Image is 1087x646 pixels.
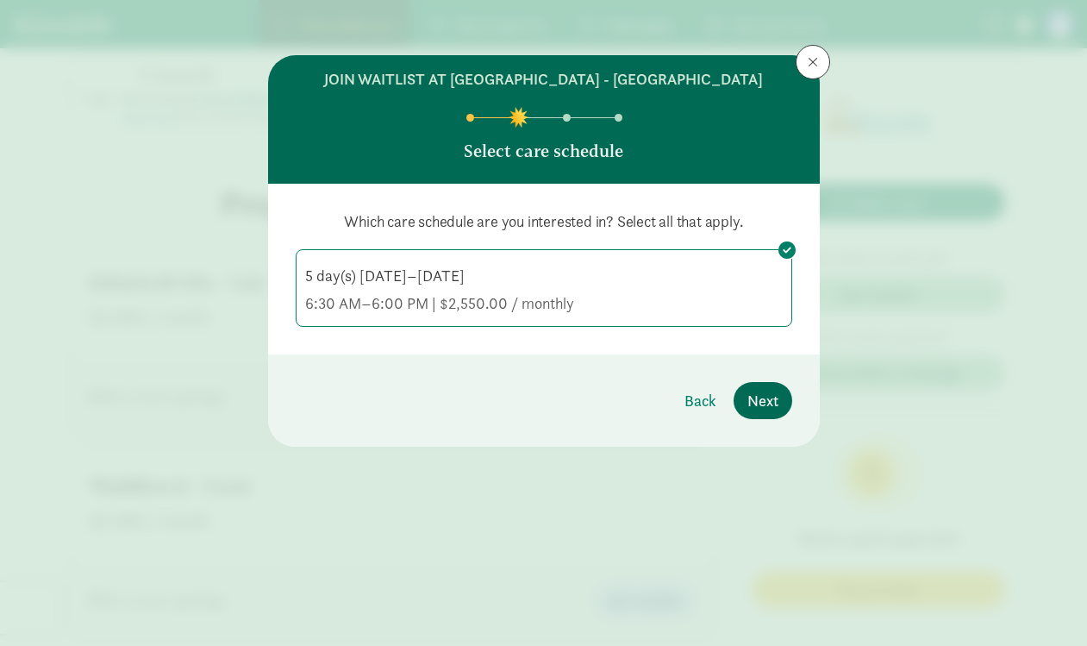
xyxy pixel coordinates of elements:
[464,139,623,163] p: Select care schedule
[305,293,783,314] div: 6:30 AM–6:00 PM | $2,550.00 / monthly
[684,389,716,412] span: Back
[747,389,778,412] span: Next
[324,69,763,90] h6: join waitlist at [GEOGRAPHIC_DATA] - [GEOGRAPHIC_DATA]
[305,266,783,286] div: 5 day(s) [DATE]–[DATE]
[671,382,730,419] button: Back
[734,382,792,419] button: Next
[296,211,792,232] p: Which care schedule are you interested in? Select all that apply.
